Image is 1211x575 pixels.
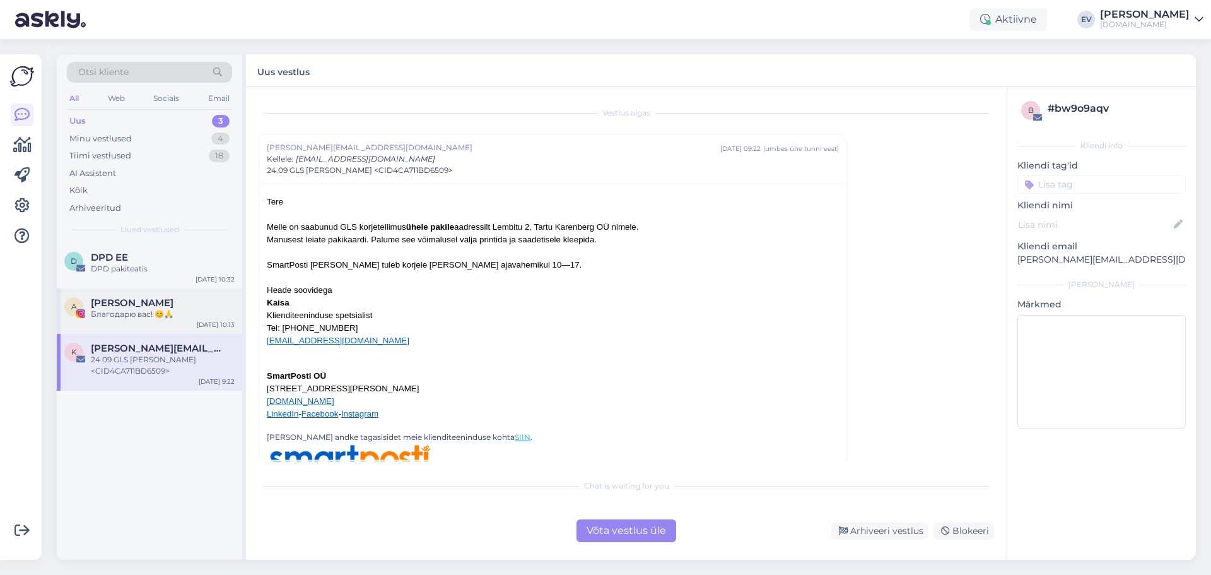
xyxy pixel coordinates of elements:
[105,90,127,107] div: Web
[267,154,293,163] span: Kellele :
[267,298,290,307] strong: Kaisa
[1048,101,1182,116] div: # bw9o9aqv
[69,167,116,180] div: AI Assistent
[1100,20,1190,30] div: [DOMAIN_NAME]
[71,302,77,311] span: A
[69,115,86,127] div: Uus
[720,144,761,153] div: [DATE] 09:22
[91,297,173,309] span: Alena Rambo
[1017,253,1186,266] p: [PERSON_NAME][EMAIL_ADDRESS][DOMAIN_NAME]
[1017,199,1186,212] p: Kliendi nimi
[338,409,341,418] span: -
[298,409,301,418] span: -
[933,523,994,540] div: Blokeeri
[67,90,81,107] div: All
[1077,11,1095,28] div: EV
[831,523,928,540] div: Arhiveeri vestlus
[267,165,453,176] span: 24.09 GLS [PERSON_NAME] <CID4CA711BD6509>
[120,224,179,235] span: Uued vestlused
[196,275,235,284] div: [DATE] 10:32
[576,519,676,542] div: Võta vestlus üle
[91,354,235,377] div: 24.09 GLS [PERSON_NAME] <CID4CA711BD6509>
[1018,218,1171,232] input: Lisa nimi
[1100,9,1190,20] div: [PERSON_NAME]
[515,432,530,442] a: SIIN
[151,90,182,107] div: Socials
[209,150,230,162] div: 18
[267,197,638,244] span: Tere Meile on saabunud GLS korjetellimus aadressilt Lembitu 2, Tartu Karenberg OÜ nimele. Manuses...
[763,144,839,153] div: ( umbes ühe tunni eest )
[91,263,235,275] div: DPD pakiteatis
[301,409,339,418] a: Facebook
[69,150,131,162] div: Tiimi vestlused
[1017,279,1186,290] div: [PERSON_NAME]
[341,409,378,418] a: Instagram
[1017,175,1186,194] input: Lisa tag
[91,252,128,263] span: DPD EE
[206,90,232,107] div: Email
[267,142,720,153] span: [PERSON_NAME][EMAIL_ADDRESS][DOMAIN_NAME]
[71,256,77,266] span: D
[91,343,222,354] span: kuller@smartposti.com
[267,409,298,418] a: LinkedIn
[212,115,230,127] div: 3
[257,62,310,79] label: Uus vestlus
[296,154,435,163] span: [EMAIL_ADDRESS][DOMAIN_NAME]
[267,371,419,418] span: [STREET_ADDRESS][PERSON_NAME]
[71,347,77,357] span: k
[267,371,326,381] strong: SmartPosti OÜ
[267,443,433,480] img: 1gq13n8jfpkr1-1iunh9h253ja1
[211,133,230,145] div: 4
[259,107,994,119] div: Vestlus algas
[267,336,409,345] a: [EMAIL_ADDRESS][DOMAIN_NAME]
[259,480,994,492] div: Chat is waiting for you
[1017,240,1186,253] p: Kliendi email
[78,66,129,79] span: Otsi kliente
[199,377,235,386] div: [DATE] 9:22
[267,246,839,518] div: [PERSON_NAME] andke tagasisidet meie klienditeeninduse kohta .
[267,396,334,406] a: [DOMAIN_NAME]
[1100,9,1203,30] a: [PERSON_NAME][DOMAIN_NAME]
[1017,159,1186,172] p: Kliendi tag'id
[69,184,88,197] div: Kõik
[1017,298,1186,311] p: Märkmed
[69,133,132,145] div: Minu vestlused
[406,222,454,232] strong: ühele pakile
[91,309,235,320] div: Благодарю вас! 😊🙏
[69,202,121,215] div: Arhiveeritud
[1028,105,1034,115] span: b
[970,8,1047,31] div: Aktiivne
[197,320,235,329] div: [DATE] 10:13
[1017,140,1186,151] div: Kliendi info
[10,64,34,88] img: Askly Logo
[267,260,582,333] span: SmartPosti [PERSON_NAME] tuleb korjele [PERSON_NAME] ajavahemikul 10—17. Heade soovidega Kliendit...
